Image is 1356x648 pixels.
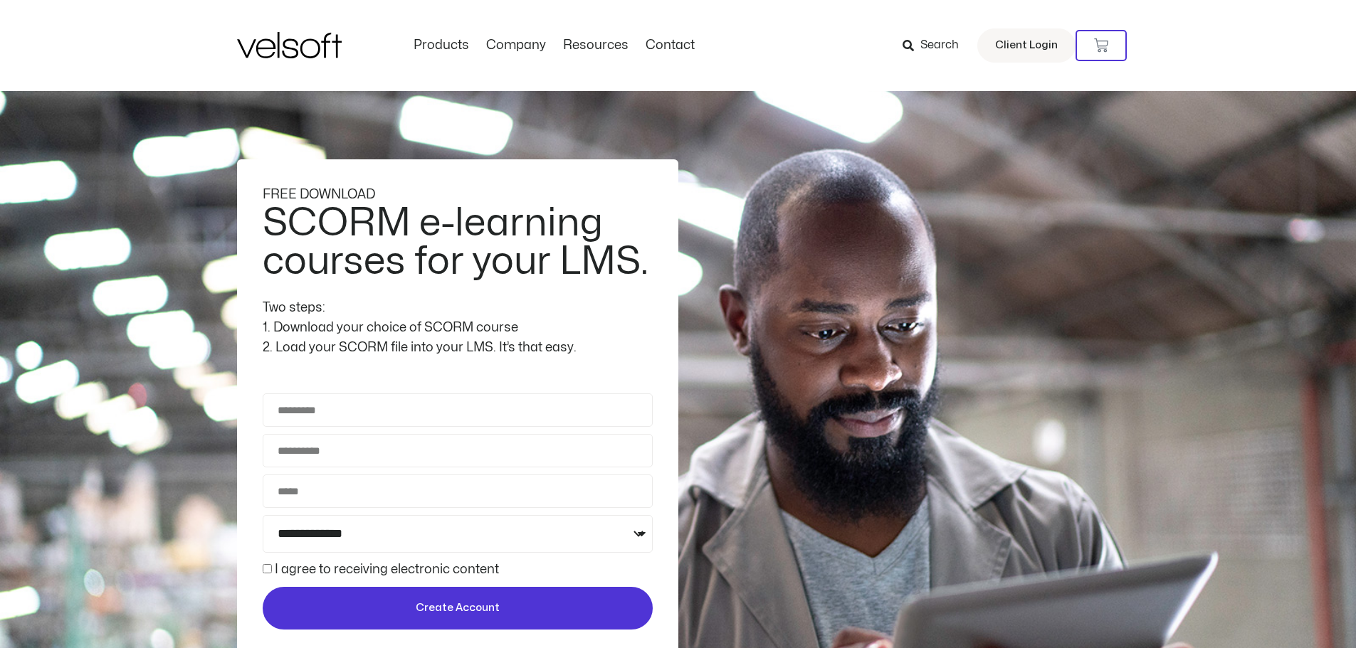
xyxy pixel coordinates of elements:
span: Client Login [995,36,1058,55]
a: ContactMenu Toggle [637,38,703,53]
a: Client Login [977,28,1076,63]
div: 2. Load your SCORM file into your LMS. It’s that easy. [263,338,653,358]
img: Velsoft Training Materials [237,32,342,58]
button: Create Account [263,587,653,630]
div: 1. Download your choice of SCORM course [263,318,653,338]
span: Search [920,36,959,55]
a: CompanyMenu Toggle [478,38,555,53]
a: ProductsMenu Toggle [405,38,478,53]
span: Create Account [416,600,500,617]
div: Two steps: [263,298,653,318]
div: FREE DOWNLOAD [263,185,653,205]
label: I agree to receiving electronic content [275,563,499,575]
a: ResourcesMenu Toggle [555,38,637,53]
nav: Menu [405,38,703,53]
a: Search [903,33,969,58]
h2: SCORM e-learning courses for your LMS. [263,204,649,281]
